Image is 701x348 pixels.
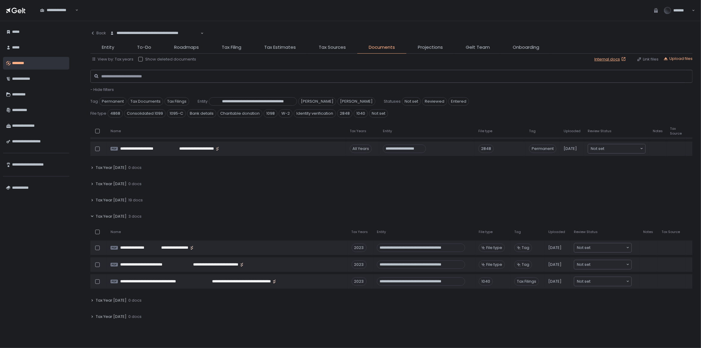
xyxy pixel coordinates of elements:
span: Name [111,129,121,133]
input: Search for option [590,278,626,284]
span: Uploaded [564,129,581,133]
div: Search for option [36,4,78,17]
span: Not set [577,245,590,251]
span: Name [111,230,121,234]
input: Search for option [40,13,75,19]
span: Tax Year [DATE] [96,181,127,187]
div: 2848 [478,144,494,153]
input: Search for option [110,36,200,42]
span: Notes [653,129,663,133]
a: Internal docs [594,57,627,62]
span: Tax Documents [128,97,163,106]
span: Entity [377,230,386,234]
span: Charitable donation [217,109,262,118]
div: Search for option [106,27,204,39]
span: Tax Years [352,230,368,234]
span: W-2 [279,109,293,118]
span: Statuses [384,99,401,104]
span: 0 docs [128,181,142,187]
span: Tax Year [DATE] [96,197,127,203]
span: [DATE] [548,245,562,250]
input: Search for option [590,245,626,251]
span: Identity verification [294,109,336,118]
input: Search for option [604,146,640,152]
span: Tag [522,245,529,250]
span: Tax Source [662,230,680,234]
span: Projections [418,44,443,51]
span: Permanent [529,144,556,153]
span: Entity [102,44,114,51]
span: Review Status [588,129,612,133]
span: File type [479,230,493,234]
span: Tax Sources [319,44,346,51]
span: 0 docs [128,298,142,303]
span: Tax Filings [164,97,189,106]
span: 1040 [354,109,368,118]
span: Not set [369,109,388,118]
div: 2023 [352,260,367,269]
span: Documents [369,44,395,51]
span: Roadmaps [174,44,199,51]
span: Tag [529,129,536,133]
button: Back [90,27,106,39]
span: [DATE] [548,262,562,267]
span: [PERSON_NAME] [298,97,336,106]
span: Tax Year [DATE] [96,298,127,303]
div: Search for option [574,243,631,252]
span: Bank details [187,109,216,118]
button: View by: Tax years [92,57,133,62]
button: Upload files [663,56,693,61]
span: Entity [198,99,208,104]
button: Link files [637,57,659,62]
span: Review Status [574,230,598,234]
span: Tax Year [DATE] [96,314,127,319]
div: Search for option [588,144,645,153]
span: To-Do [137,44,151,51]
button: - Hide filters [90,87,114,92]
span: Not set [591,146,604,152]
span: Tax Filings [514,277,539,286]
span: File type [486,262,502,267]
span: 0 docs [128,165,142,170]
span: Tax Estimates [264,44,296,51]
span: File type [478,129,492,133]
span: Tax Source [670,126,682,135]
span: Entity [383,129,392,133]
span: Tax Year [DATE] [96,165,127,170]
span: File type [90,111,106,116]
input: Search for option [590,262,626,268]
span: Not set [577,262,590,268]
span: Tag [514,230,521,234]
span: Not set [577,278,590,284]
span: Gelt Team [466,44,490,51]
div: 1040 [479,277,493,286]
span: Tax Years [350,129,366,133]
span: Entered [448,97,469,106]
div: Search for option [574,260,631,269]
span: 2848 [337,109,352,118]
span: 1098 [264,109,277,118]
span: 19 docs [128,197,143,203]
span: Not set [402,97,421,106]
span: Onboarding [513,44,539,51]
span: Uploaded [548,230,565,234]
span: 4868 [108,109,123,118]
span: File type [486,245,502,250]
span: Consolidated 1099 [124,109,166,118]
span: Notes [643,230,653,234]
span: Tag [522,262,529,267]
span: [PERSON_NAME] [337,97,375,106]
span: 1095-C [167,109,186,118]
span: Tax Filing [222,44,241,51]
div: All Years [350,144,372,153]
div: Search for option [574,277,631,286]
span: 0 docs [128,314,142,319]
span: Reviewed [422,97,447,106]
span: Tax Year [DATE] [96,214,127,219]
span: Permanent [99,97,127,106]
div: 2023 [352,244,367,252]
